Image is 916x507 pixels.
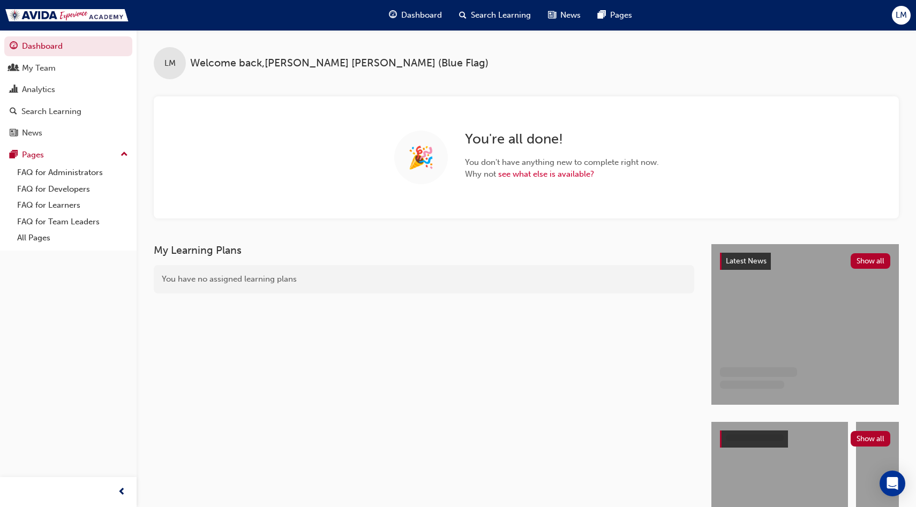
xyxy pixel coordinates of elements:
a: FAQ for Administrators [13,164,132,181]
img: Trak [5,9,129,21]
a: FAQ for Learners [13,197,132,214]
a: Show all [720,430,890,448]
a: Dashboard [4,36,132,56]
span: 🎉 [408,152,434,164]
span: search-icon [10,107,17,117]
a: Analytics [4,80,132,100]
span: Dashboard [401,9,442,21]
a: News [4,123,132,143]
button: Show all [851,253,891,269]
a: search-iconSearch Learning [451,4,539,26]
span: Search Learning [471,9,531,21]
button: Show all [851,431,891,447]
div: News [22,127,42,139]
div: Search Learning [21,105,81,118]
span: You don't have anything new to complete right now. [465,156,659,169]
a: Search Learning [4,102,132,122]
a: My Team [4,58,132,78]
span: pages-icon [598,9,606,22]
div: You have no assigned learning plans [154,265,694,293]
span: News [560,9,581,21]
a: All Pages [13,230,132,246]
h3: My Learning Plans [154,244,694,256]
a: news-iconNews [539,4,589,26]
span: search-icon [459,9,467,22]
span: guage-icon [389,9,397,22]
span: Pages [610,9,632,21]
div: My Team [22,62,56,74]
a: see what else is available? [498,169,594,179]
div: Pages [22,149,44,161]
button: LM [892,6,911,25]
div: Analytics [22,84,55,96]
span: guage-icon [10,42,18,51]
span: up-icon [121,148,128,162]
a: pages-iconPages [589,4,641,26]
span: Latest News [726,256,767,266]
div: Open Intercom Messenger [880,471,905,496]
a: FAQ for Team Leaders [13,214,132,230]
h2: You're all done! [465,131,659,148]
span: prev-icon [118,486,126,499]
span: pages-icon [10,150,18,160]
span: LM [164,57,176,70]
span: Why not [465,168,659,180]
span: people-icon [10,64,18,73]
a: FAQ for Developers [13,181,132,198]
button: Pages [4,145,132,165]
a: guage-iconDashboard [380,4,451,26]
span: Welcome back , [PERSON_NAME] [PERSON_NAME] (Blue Flag) [190,57,489,70]
button: DashboardMy TeamAnalyticsSearch LearningNews [4,34,132,145]
a: Latest NewsShow all [720,253,890,270]
span: chart-icon [10,85,18,95]
span: LM [896,9,907,21]
span: news-icon [10,128,18,138]
span: news-icon [548,9,556,22]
